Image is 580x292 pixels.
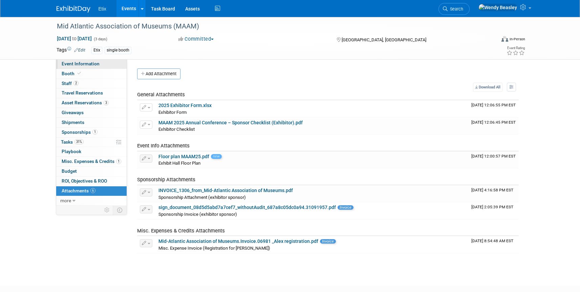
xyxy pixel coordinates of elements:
[56,108,127,118] a: Giveaways
[448,6,463,12] span: Search
[469,236,519,253] td: Upload Timestamp
[158,212,237,217] span: Sponsorship Invoice (exhibitor sponsor)
[78,71,81,75] i: Booth reservation complete
[456,35,525,45] div: Event Format
[62,110,84,115] span: Giveaways
[105,47,131,54] div: single booth
[158,103,212,108] a: 2025 Exhibitor Form.xlsx
[158,110,187,115] span: Exhibitor Form
[56,88,127,98] a: Travel Reservations
[92,129,98,134] span: 1
[471,205,513,209] span: Upload Timestamp
[91,47,102,54] div: Etix
[507,46,525,50] div: Event Rating
[211,154,222,159] span: new
[56,167,127,176] a: Budget
[137,228,225,234] span: Misc. Expenses & Credits Attachments
[62,81,79,86] span: Staff
[176,36,216,43] button: Committed
[158,195,246,200] span: Sponsorship Attachment (exhibitor sponsor)
[158,205,336,210] a: sign_document_08d5d5abd7a7cef7_withoutAudit_687a8c05dc0a94.31091957.pdf
[137,68,180,79] button: Add Attachment
[469,100,519,117] td: Upload Timestamp
[158,161,200,166] span: Exhibit Hall Floor Plan
[438,3,470,15] a: Search
[62,71,82,76] span: Booth
[158,238,318,244] a: Mid-Atlantic Association of Museums.Invoice.06981 _Alex registration.pdf
[62,188,95,193] span: Attachments
[56,157,127,166] a: Misc. Expenses & Credits1
[56,147,127,157] a: Playbook
[56,138,127,147] a: Tasks31%
[137,91,185,98] span: General Attachments
[320,239,336,244] span: Invoice
[471,154,516,159] span: Upload Timestamp
[60,198,71,203] span: more
[62,100,109,105] span: Asset Reservations
[473,83,502,92] a: Download All
[158,188,293,193] a: INVOICE_1306_from_Mid-Atlantic Association of Museums.pdf
[57,46,85,54] td: Tags
[62,120,84,125] span: Shipments
[469,118,519,134] td: Upload Timestamp
[61,139,84,145] span: Tasks
[62,90,103,96] span: Travel Reservations
[113,206,127,214] td: Toggle Event Tabs
[501,36,508,42] img: Format-Inperson.png
[509,37,525,42] div: In-Person
[471,120,516,125] span: Upload Timestamp
[338,205,353,210] span: Invoice
[62,159,121,164] span: Misc. Expenses & Credits
[93,37,107,41] span: (3 days)
[56,118,127,127] a: Shipments
[90,188,95,193] span: 6
[73,81,79,86] span: 2
[62,178,107,184] span: ROI, Objectives & ROO
[55,20,486,33] div: Mid Atlantic Association of Museums (MAAM)
[56,59,127,69] a: Event Information
[471,188,513,192] span: Upload Timestamp
[158,246,270,251] span: Misc. Expense Invoice (Registration for [PERSON_NAME])
[56,176,127,186] a: ROI, Objectives & ROO
[158,154,209,159] a: Floor plan MAAM25.pdf
[56,128,127,137] a: Sponsorships1
[56,69,127,79] a: Booth
[469,151,519,168] td: Upload Timestamp
[158,120,303,125] a: MAAM 2025 Annual Conference – Sponsor Checklist (Exhibitor).pdf
[469,202,519,219] td: Upload Timestamp
[62,61,100,66] span: Event Information
[137,143,190,149] span: Event Info Attachments
[116,159,121,164] span: 1
[469,185,519,202] td: Upload Timestamp
[137,176,195,183] span: Sponsorship Attachments
[71,36,78,41] span: to
[56,98,127,108] a: Asset Reservations3
[99,6,106,12] span: Etix
[56,186,127,196] a: Attachments6
[74,48,85,53] a: Edit
[158,127,195,132] span: Exhibitor Checklist
[471,238,513,243] span: Upload Timestamp
[101,206,113,214] td: Personalize Event Tab Strip
[74,139,84,144] span: 31%
[104,100,109,105] span: 3
[471,103,516,107] span: Upload Timestamp
[56,79,127,88] a: Staff2
[478,4,517,11] img: Wendy Beasley
[57,6,90,13] img: ExhibitDay
[56,196,127,206] a: more
[342,37,426,42] span: [GEOGRAPHIC_DATA], [GEOGRAPHIC_DATA]
[62,168,77,174] span: Budget
[62,129,98,135] span: Sponsorships
[57,36,92,42] span: [DATE] [DATE]
[62,149,81,154] span: Playbook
